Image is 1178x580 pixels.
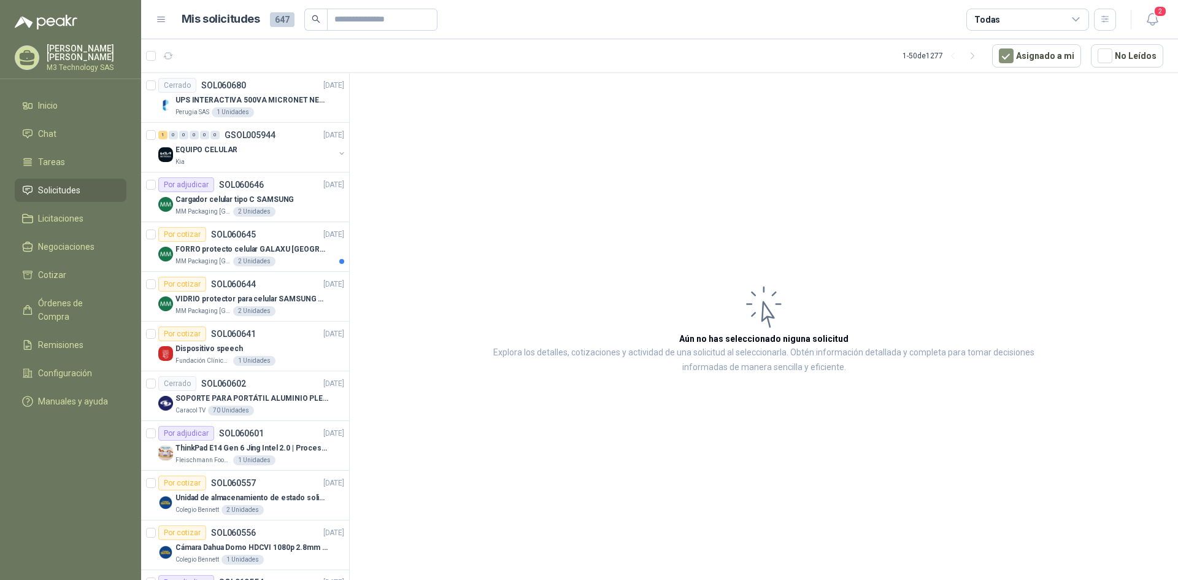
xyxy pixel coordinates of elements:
[175,393,328,404] p: SOPORTE PARA PORTÁTIL ALUMINIO PLEGABLE VTA
[992,44,1081,68] button: Asignado a mi
[15,263,126,287] a: Cotizar
[141,322,349,371] a: Por cotizarSOL060641[DATE] Company LogoDispositivo speechFundación Clínica Shaio1 Unidades
[1091,44,1163,68] button: No Leídos
[15,333,126,357] a: Remisiones
[15,235,126,258] a: Negociaciones
[225,131,275,139] p: GSOL005944
[47,44,126,61] p: [PERSON_NAME] [PERSON_NAME]
[210,131,220,139] div: 0
[38,127,56,141] span: Chat
[158,476,206,490] div: Por cotizar
[175,95,328,106] p: UPS INTERACTIVA 500VA MICRONET NEGRA MARCA: POWEST NICOMAR
[141,520,349,570] a: Por cotizarSOL060556[DATE] Company LogoCámara Dahua Domo HDCVI 1080p 2.8mm IP67 Led IR 30m mts no...
[175,555,219,565] p: Colegio Bennett
[175,244,328,255] p: FORRO protecto celular GALAXU [GEOGRAPHIC_DATA] A16 5G
[175,505,219,515] p: Colegio Bennett
[141,272,349,322] a: Por cotizarSOL060644[DATE] Company LogoVIDRIO protector para celular SAMSUNG GALAXI A16 5GMM Pack...
[679,332,849,346] h3: Aún no has seleccionado niguna solicitud
[175,194,294,206] p: Cargador celular tipo C SAMSUNG
[233,455,275,465] div: 1 Unidades
[141,421,349,471] a: Por adjudicarSOL060601[DATE] Company LogoThinkPad E14 Gen 6 Jing Intel 2.0 | Procesador Intel Cor...
[15,179,126,202] a: Solicitudes
[141,371,349,421] a: CerradoSOL060602[DATE] Company LogoSOPORTE PARA PORTÁTIL ALUMINIO PLEGABLE VTACaracol TV70 Unidades
[158,98,173,112] img: Company Logo
[15,122,126,145] a: Chat
[175,257,231,266] p: MM Packaging [GEOGRAPHIC_DATA]
[158,376,196,391] div: Cerrado
[233,356,275,366] div: 1 Unidades
[208,406,254,416] div: 70 Unidades
[233,306,275,316] div: 2 Unidades
[1141,9,1163,31] button: 2
[158,78,196,93] div: Cerrado
[158,396,173,411] img: Company Logo
[38,395,108,408] span: Manuales y ayuda
[175,443,328,454] p: ThinkPad E14 Gen 6 Jing Intel 2.0 | Procesador Intel Core Ultra 5 125U ( 12
[201,81,246,90] p: SOL060680
[323,378,344,390] p: [DATE]
[175,343,243,355] p: Dispositivo speech
[141,471,349,520] a: Por cotizarSOL060557[DATE] Company LogoUnidad de almacenamiento de estado solido Marca SK hynix [...
[323,428,344,439] p: [DATE]
[974,13,1000,26] div: Todas
[211,330,256,338] p: SOL060641
[158,131,167,139] div: 1
[323,328,344,340] p: [DATE]
[175,157,185,167] p: Kia
[158,147,173,162] img: Company Logo
[182,10,260,28] h1: Mis solicitudes
[1153,6,1167,17] span: 2
[323,229,344,241] p: [DATE]
[233,207,275,217] div: 2 Unidades
[158,525,206,540] div: Por cotizar
[270,12,294,27] span: 647
[15,207,126,230] a: Licitaciones
[15,390,126,413] a: Manuales y ayuda
[323,527,344,539] p: [DATE]
[219,429,264,438] p: SOL060601
[158,346,173,361] img: Company Logo
[158,426,214,441] div: Por adjudicar
[38,366,92,380] span: Configuración
[141,73,349,123] a: CerradoSOL060680[DATE] Company LogoUPS INTERACTIVA 500VA MICRONET NEGRA MARCA: POWEST NICOMARPeru...
[175,542,328,554] p: Cámara Dahua Domo HDCVI 1080p 2.8mm IP67 Led IR 30m mts nocturnos
[175,107,209,117] p: Perugia SAS
[175,455,231,465] p: Fleischmann Foods S.A.
[175,356,231,366] p: Fundación Clínica Shaio
[15,94,126,117] a: Inicio
[312,15,320,23] span: search
[38,155,65,169] span: Tareas
[158,327,206,341] div: Por cotizar
[38,240,94,253] span: Negociaciones
[158,177,214,192] div: Por adjudicar
[323,478,344,489] p: [DATE]
[212,107,254,117] div: 1 Unidades
[38,268,66,282] span: Cotizar
[38,338,83,352] span: Remisiones
[233,257,275,266] div: 2 Unidades
[47,64,126,71] p: M3 Technology SAS
[472,346,1055,375] p: Explora los detalles, cotizaciones y actividad de una solicitud al seleccionarla. Obtén informaci...
[158,247,173,261] img: Company Logo
[175,306,231,316] p: MM Packaging [GEOGRAPHIC_DATA]
[211,230,256,239] p: SOL060645
[158,227,206,242] div: Por cotizar
[15,15,77,29] img: Logo peakr
[169,131,178,139] div: 0
[141,222,349,272] a: Por cotizarSOL060645[DATE] Company LogoFORRO protecto celular GALAXU [GEOGRAPHIC_DATA] A16 5GMM P...
[323,279,344,290] p: [DATE]
[200,131,209,139] div: 0
[158,197,173,212] img: Company Logo
[175,207,231,217] p: MM Packaging [GEOGRAPHIC_DATA]
[158,296,173,311] img: Company Logo
[158,128,347,167] a: 1 0 0 0 0 0 GSOL005944[DATE] Company LogoEQUIPO CELULARKia
[38,184,80,197] span: Solicitudes
[158,495,173,510] img: Company Logo
[15,362,126,385] a: Configuración
[903,46,982,66] div: 1 - 50 de 1277
[323,179,344,191] p: [DATE]
[179,131,188,139] div: 0
[38,212,83,225] span: Licitaciones
[175,492,328,504] p: Unidad de almacenamiento de estado solido Marca SK hynix [DATE] NVMe 256GB HFM256GDJTNG-8310A M.2...
[158,545,173,560] img: Company Logo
